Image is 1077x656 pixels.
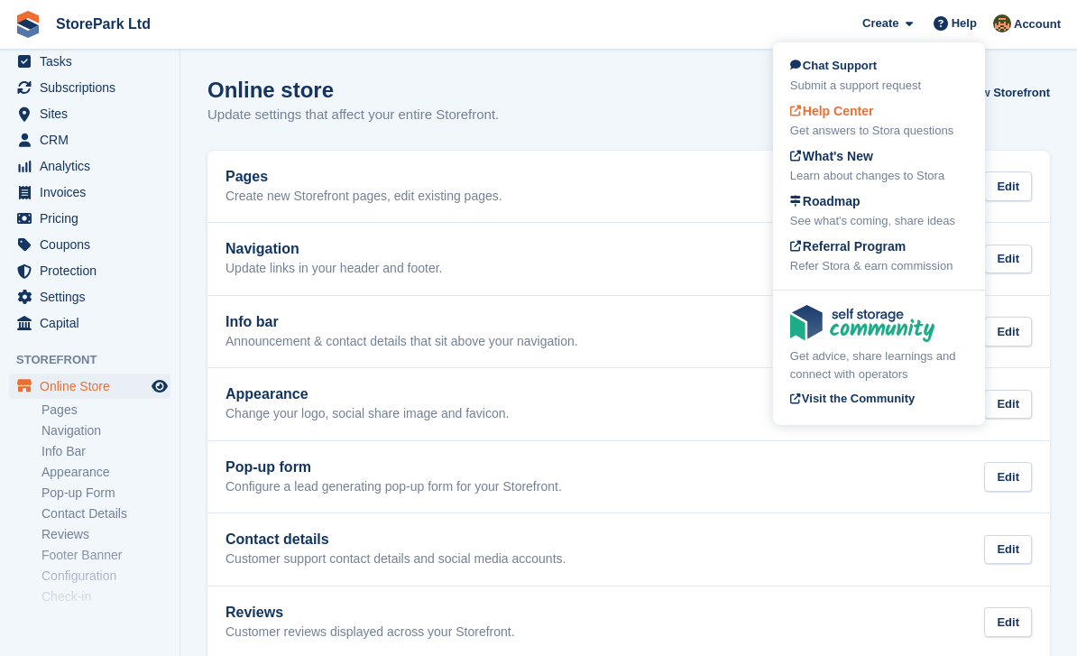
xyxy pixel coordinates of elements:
p: Update links in your header and footer. [226,261,443,277]
a: Check-in [41,588,170,605]
div: See what's coming, share ideas [790,212,968,230]
a: Pages [41,402,170,419]
p: Update settings that affect your entire Storefront. [207,105,499,125]
a: Preview store [149,375,170,397]
a: Configuration [41,568,170,585]
span: Help [952,14,977,32]
h2: Navigation [226,241,443,257]
h2: Pages [226,169,502,185]
a: menu [9,49,170,74]
a: menu [9,153,170,179]
div: Edit [984,171,1032,201]
a: StorePark Ltd [49,9,158,39]
span: What's New [790,149,873,163]
a: menu [9,101,170,126]
a: Pages Create new Storefront pages, edit existing pages. Edit [207,151,1050,223]
span: Tasks [40,49,148,74]
span: Chat Support [790,59,877,72]
p: Customer reviews displayed across your Storefront. [226,624,515,641]
p: Announcement & contact details that sit above your navigation. [226,334,578,350]
span: Referral Program [790,239,906,254]
a: Appearance Change your logo, social share image and favicon. Edit [207,368,1050,440]
span: CRM [40,127,148,152]
a: menu [9,127,170,152]
a: View Storefront [950,78,1050,107]
span: Sites [40,101,148,126]
p: Configure a lead generating pop-up form for your Storefront. [226,479,562,495]
div: Edit [984,390,1032,420]
div: Edit [984,607,1032,637]
h2: Contact details [226,531,566,548]
span: Roadmap [790,194,861,208]
div: Edit [984,317,1032,346]
a: Contact details Customer support contact details and social media accounts. Edit [207,513,1050,586]
span: Invoices [40,180,148,205]
span: Subscriptions [40,75,148,100]
div: Refer Stora & earn commission [790,257,968,275]
div: Edit [984,245,1032,274]
a: menu [9,310,170,336]
p: Create new Storefront pages, edit existing pages. [226,189,502,205]
span: Settings [40,284,148,310]
span: Capital [40,310,148,336]
a: Pop-up Form [41,485,170,502]
a: menu [9,180,170,205]
a: Info bar Announcement & contact details that sit above your navigation. Edit [207,296,1050,368]
span: Create [862,14,898,32]
h2: Appearance [226,386,509,402]
span: Coupons [40,232,148,257]
a: Navigation [41,422,170,439]
a: Navigation Update links in your header and footer. Edit [207,223,1050,295]
span: Online Store [40,374,148,399]
span: Visit the Community [790,392,915,405]
a: menu [9,75,170,100]
a: Info Bar [41,443,170,460]
a: menu [9,232,170,257]
p: Customer support contact details and social media accounts. [226,551,566,568]
div: Edit [984,535,1032,565]
h2: Pop-up form [226,459,562,476]
span: Protection [40,258,148,283]
h2: Reviews [226,605,515,621]
a: Pop-up form Configure a lead generating pop-up form for your Storefront. Edit [207,441,1050,513]
img: community-logo-e120dcb29bea30313fccf008a00513ea5fe9ad107b9d62852cae38739ed8438e.svg [790,305,934,342]
span: Analytics [40,153,148,179]
p: Change your logo, social share image and favicon. [226,406,509,422]
div: Learn about changes to Stora [790,167,968,185]
a: Help Center Get answers to Stora questions [790,102,968,140]
a: Footer Banner [41,547,170,564]
span: View Storefront [963,84,1050,102]
h1: Online store [207,78,499,102]
a: Roadmap See what's coming, share ideas [790,192,968,230]
a: menu [9,258,170,283]
div: Edit [984,462,1032,492]
a: Referral Program Refer Stora & earn commission [790,237,968,275]
div: Get answers to Stora questions [790,122,968,140]
a: Get advice, share learnings and connect with operators Visit the Community [790,305,968,411]
a: What's New Learn about changes to Stora [790,147,968,185]
div: Submit a support request [790,77,968,95]
a: Contact Details [41,505,170,522]
span: Account [1014,15,1061,33]
a: menu [9,284,170,310]
span: Storefront [16,351,179,369]
a: menu [9,374,170,399]
div: Get advice, share learnings and connect with operators [790,347,968,383]
a: Appearance [41,464,170,481]
span: Pricing [40,206,148,231]
span: Help Center [790,104,874,118]
a: Reviews [41,526,170,543]
img: stora-icon-8386f47178a22dfd0bd8f6a31ec36ba5ce8667c1dd55bd0f319d3a0aa187defe.svg [14,11,41,38]
img: Mark Butters [993,14,1011,32]
h2: Info bar [226,314,578,330]
a: menu [9,206,170,231]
